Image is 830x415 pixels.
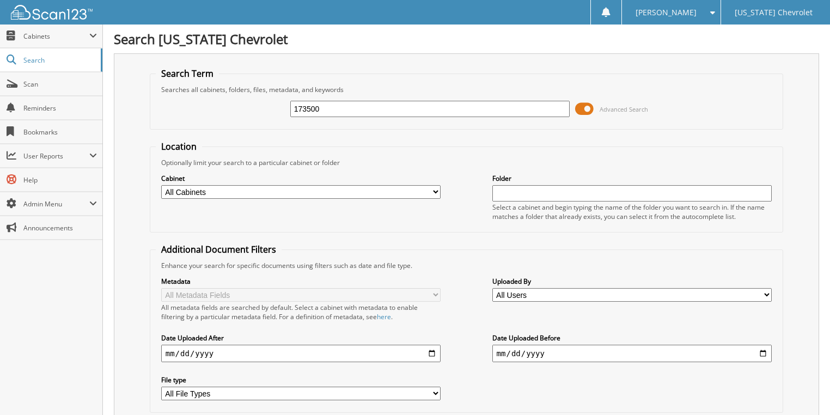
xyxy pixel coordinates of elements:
[23,80,97,89] span: Scan
[161,277,441,286] label: Metadata
[23,151,89,161] span: User Reports
[11,5,93,20] img: scan123-logo-white.svg
[156,261,778,270] div: Enhance your search for specific documents using filters such as date and file type.
[492,277,772,286] label: Uploaded By
[156,141,202,152] legend: Location
[23,175,97,185] span: Help
[23,199,89,209] span: Admin Menu
[23,127,97,137] span: Bookmarks
[23,103,97,113] span: Reminders
[156,243,282,255] legend: Additional Document Filters
[492,345,772,362] input: end
[492,333,772,343] label: Date Uploaded Before
[23,56,95,65] span: Search
[492,174,772,183] label: Folder
[600,105,648,113] span: Advanced Search
[492,203,772,221] div: Select a cabinet and begin typing the name of the folder you want to search in. If the name match...
[776,363,830,415] iframe: Chat Widget
[161,333,441,343] label: Date Uploaded After
[156,85,778,94] div: Searches all cabinets, folders, files, metadata, and keywords
[23,223,97,233] span: Announcements
[161,303,441,321] div: All metadata fields are searched by default. Select a cabinet with metadata to enable filtering b...
[161,375,441,385] label: File type
[156,68,219,80] legend: Search Term
[156,158,778,167] div: Optionally limit your search to a particular cabinet or folder
[735,9,813,16] span: [US_STATE] Chevrolet
[377,312,391,321] a: here
[114,30,819,48] h1: Search [US_STATE] Chevrolet
[23,32,89,41] span: Cabinets
[161,345,441,362] input: start
[636,9,697,16] span: [PERSON_NAME]
[161,174,441,183] label: Cabinet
